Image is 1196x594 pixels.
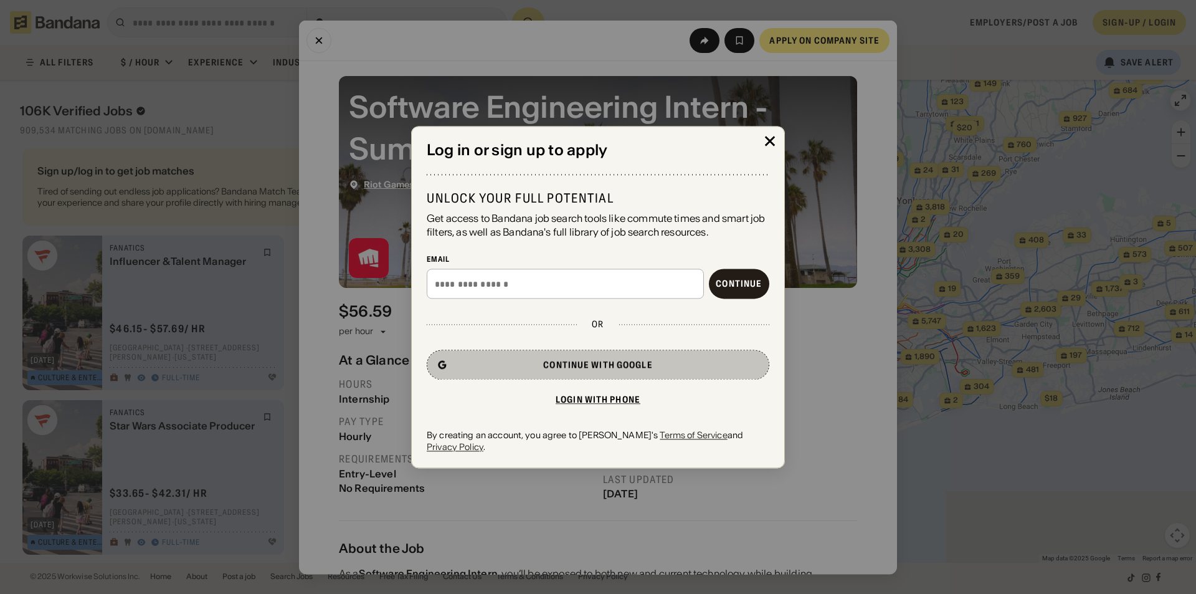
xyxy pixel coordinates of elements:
[543,361,652,370] div: Continue with Google
[427,430,769,453] div: By creating an account, you agree to [PERSON_NAME]'s and .
[427,441,483,453] a: Privacy Policy
[427,254,769,264] div: Email
[592,319,604,330] div: or
[427,141,769,160] div: Log in or sign up to apply
[427,211,769,239] div: Get access to Bandana job search tools like commute times and smart job filters, as well as Banda...
[660,430,727,441] a: Terms of Service
[716,280,762,289] div: Continue
[427,190,769,206] div: Unlock your full potential
[556,396,640,405] div: Login with phone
